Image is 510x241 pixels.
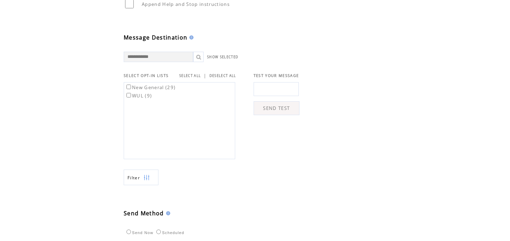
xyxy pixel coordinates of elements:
a: SEND TEST [254,101,299,115]
a: SHOW SELECTED [207,55,238,59]
input: Scheduled [156,230,161,234]
a: DESELECT ALL [209,74,236,78]
span: Message Destination [124,34,187,41]
input: New General (29) [126,85,131,89]
span: | [204,72,206,79]
input: Send Now [126,230,131,234]
img: help.gif [164,211,170,215]
label: WUL (9) [125,93,152,99]
span: TEST YOUR MESSAGE [254,73,299,78]
label: New General (29) [125,84,175,91]
label: Send Now [125,231,153,235]
label: Scheduled [155,231,184,235]
a: SELECT ALL [179,74,201,78]
input: WUL (9) [126,93,131,97]
span: Send Method [124,209,164,217]
a: Filter [124,170,158,185]
span: SELECT OPT-IN LISTS [124,73,168,78]
span: Append Help and Stop instructions [142,1,230,7]
span: Show filters [128,175,140,181]
img: help.gif [187,35,194,40]
img: filters.png [143,170,150,186]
